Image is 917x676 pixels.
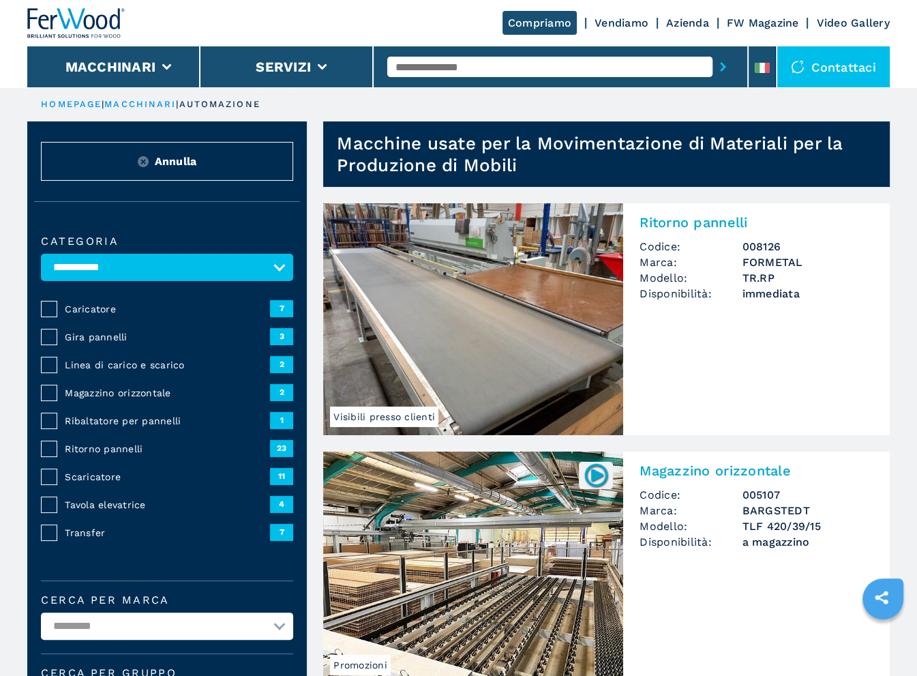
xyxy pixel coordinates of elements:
span: Annulla [154,153,196,169]
span: 7 [270,524,293,540]
span: 7 [270,300,293,317]
span: Scaricatore [65,470,270,484]
h2: Ritorno pannelli [640,214,873,231]
a: Video Gallery [816,16,889,29]
span: Modello: [640,270,742,286]
span: immediata [742,286,873,302]
a: FW Magazine [727,16,799,29]
span: Transfer [65,526,270,540]
h3: BARGSTEDT [742,503,873,518]
div: Contattaci [777,46,890,87]
span: 3 [270,328,293,344]
button: submit-button [712,51,734,83]
a: Azienda [666,16,709,29]
span: 4 [270,496,293,512]
a: Vendiamo [595,16,648,29]
span: Modello: [640,518,742,534]
span: Marca: [640,503,742,518]
span: 2 [270,356,293,372]
span: 11 [270,468,293,484]
img: Reset [138,156,149,167]
a: Ritorno pannelli FORMETAL TR.RPVisibili presso clientiRitorno pannelliCodice:008126Marca:FORMETAL... [323,203,889,435]
iframe: Chat [859,615,907,666]
button: ResetAnnulla [41,142,293,181]
span: | [102,99,104,109]
a: Compriamo [502,11,577,35]
span: Caricatore [65,302,270,316]
span: Gira pannelli [65,330,270,344]
span: Ribaltatore per pannelli [65,414,270,428]
span: 1 [270,412,293,428]
span: a magazzino [742,534,873,550]
span: 23 [270,440,293,456]
span: | [176,99,179,109]
button: Macchinari [65,59,156,75]
span: Marca: [640,254,742,270]
span: Ritorno pannelli [65,442,270,456]
span: Disponibilità: [640,534,742,550]
span: Magazzino orizzontale [65,386,270,400]
h3: FORMETAL [742,254,873,270]
h3: 005107 [742,487,873,503]
h1: Macchine usate per la Movimentazione di Materiali per la Produzione di Mobili [337,132,889,176]
span: Tavola elevatrice [65,498,270,512]
label: Cerca per marca [41,595,293,606]
img: 005107 [583,462,610,488]
a: HOMEPAGE [41,99,102,109]
a: macchinari [104,99,176,109]
button: Servizi [256,59,311,75]
a: sharethis [865,581,899,615]
label: Categoria [41,236,293,247]
img: Ritorno pannelli FORMETAL TR.RP [323,203,623,435]
img: Contattaci [791,60,805,74]
span: Codice: [640,239,742,254]
span: 2 [270,384,293,400]
span: Visibili presso clienti [330,407,438,427]
h2: Magazzino orizzontale [640,462,873,479]
span: Disponibilità: [640,286,742,302]
img: Ferwood [27,8,125,38]
span: Promozioni [330,655,391,675]
h3: 008126 [742,239,873,254]
h3: TR.RP [742,270,873,286]
span: Codice: [640,487,742,503]
span: Linea di carico e scarico [65,358,270,372]
h3: TLF 420/39/15 [742,518,873,534]
p: automazione [179,98,260,111]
